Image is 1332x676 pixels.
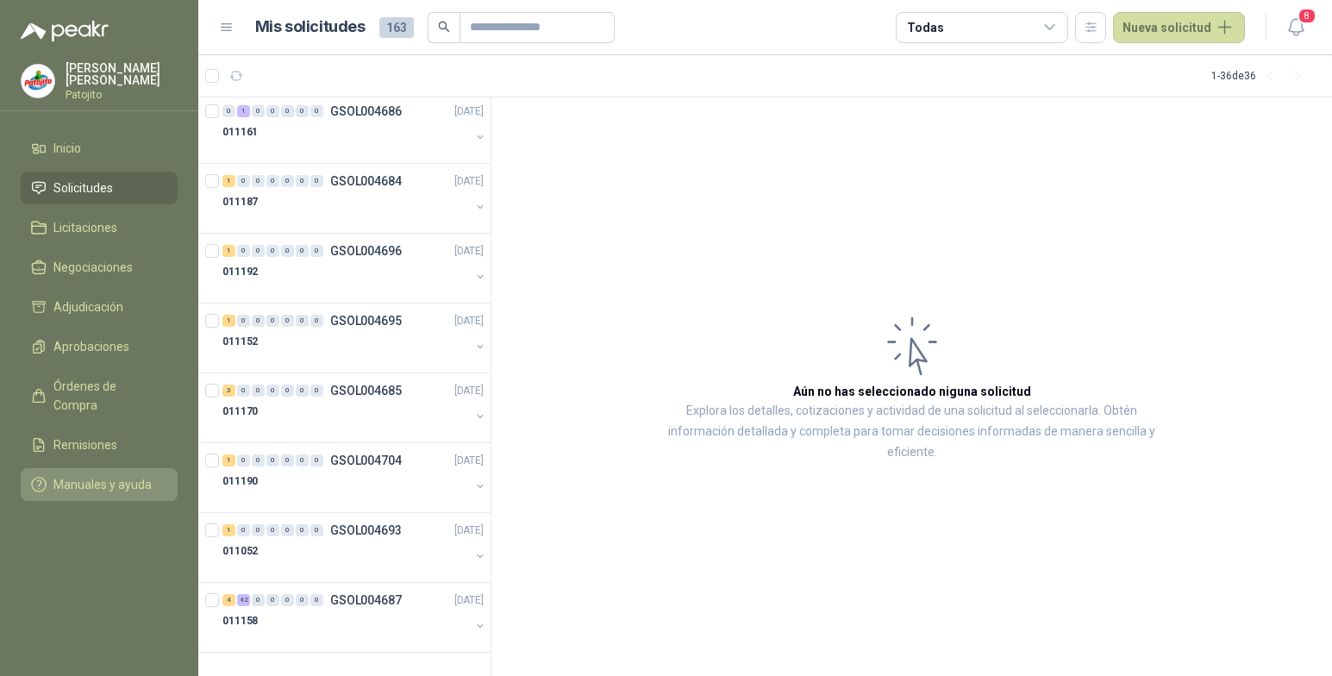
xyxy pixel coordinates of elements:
[310,524,323,536] div: 0
[296,524,309,536] div: 0
[252,105,265,117] div: 0
[454,453,484,469] p: [DATE]
[310,175,323,187] div: 0
[281,175,294,187] div: 0
[237,594,250,606] div: 42
[1298,8,1316,24] span: 8
[222,124,258,141] p: 011161
[266,175,279,187] div: 0
[222,590,487,645] a: 4 42 0 0 0 0 0 GSOL004687[DATE] 011158
[252,385,265,397] div: 0
[53,297,123,316] span: Adjudicación
[330,315,402,327] p: GSOL004695
[237,524,250,536] div: 0
[330,594,402,606] p: GSOL004687
[222,594,235,606] div: 4
[222,454,235,466] div: 1
[310,105,323,117] div: 0
[53,178,113,197] span: Solicitudes
[21,211,178,244] a: Licitaciones
[237,454,250,466] div: 0
[330,105,402,117] p: GSOL004686
[1280,12,1311,43] button: 8
[53,218,117,237] span: Licitaciones
[222,175,235,187] div: 1
[296,245,309,257] div: 0
[66,62,178,86] p: [PERSON_NAME] [PERSON_NAME]
[1113,12,1245,43] button: Nueva solicitud
[252,245,265,257] div: 0
[222,171,487,226] a: 1 0 0 0 0 0 0 GSOL004684[DATE] 011187
[281,524,294,536] div: 0
[266,105,279,117] div: 0
[296,385,309,397] div: 0
[22,65,54,97] img: Company Logo
[266,385,279,397] div: 0
[21,370,178,422] a: Órdenes de Compra
[237,385,250,397] div: 0
[237,105,250,117] div: 1
[66,90,178,100] p: Patojito
[222,241,487,296] a: 1 0 0 0 0 0 0 GSOL004696[DATE] 011192
[237,245,250,257] div: 0
[252,454,265,466] div: 0
[222,101,487,156] a: 0 1 0 0 0 0 0 GSOL004686[DATE] 011161
[281,105,294,117] div: 0
[222,404,258,420] p: 011170
[379,17,414,38] span: 163
[1211,62,1311,90] div: 1 - 36 de 36
[222,310,487,366] a: 1 0 0 0 0 0 0 GSOL004695[DATE] 011152
[281,454,294,466] div: 0
[222,613,258,629] p: 011158
[53,139,81,158] span: Inicio
[53,475,152,494] span: Manuales y ayuda
[21,172,178,204] a: Solicitudes
[281,315,294,327] div: 0
[222,334,258,350] p: 011152
[222,385,235,397] div: 3
[222,105,235,117] div: 0
[664,401,1160,463] p: Explora los detalles, cotizaciones y actividad de una solicitud al seleccionarla. Obtén informaci...
[222,543,258,560] p: 011052
[53,377,161,415] span: Órdenes de Compra
[252,594,265,606] div: 0
[266,594,279,606] div: 0
[266,245,279,257] div: 0
[907,18,943,37] div: Todas
[296,105,309,117] div: 0
[310,454,323,466] div: 0
[222,380,487,435] a: 3 0 0 0 0 0 0 GSOL004685[DATE] 011170
[237,315,250,327] div: 0
[266,524,279,536] div: 0
[454,383,484,399] p: [DATE]
[454,523,484,539] p: [DATE]
[222,524,235,536] div: 1
[21,468,178,501] a: Manuales y ayuda
[296,454,309,466] div: 0
[281,385,294,397] div: 0
[438,21,450,33] span: search
[266,315,279,327] div: 0
[330,245,402,257] p: GSOL004696
[21,132,178,165] a: Inicio
[255,15,366,40] h1: Mis solicitudes
[281,245,294,257] div: 0
[330,524,402,536] p: GSOL004693
[296,594,309,606] div: 0
[454,592,484,609] p: [DATE]
[330,385,402,397] p: GSOL004685
[310,315,323,327] div: 0
[21,330,178,363] a: Aprobaciones
[53,435,117,454] span: Remisiones
[222,473,258,490] p: 011190
[330,175,402,187] p: GSOL004684
[266,454,279,466] div: 0
[296,175,309,187] div: 0
[252,524,265,536] div: 0
[222,520,487,575] a: 1 0 0 0 0 0 0 GSOL004693[DATE] 011052
[21,21,109,41] img: Logo peakr
[310,594,323,606] div: 0
[222,450,487,505] a: 1 0 0 0 0 0 0 GSOL004704[DATE] 011190
[281,594,294,606] div: 0
[296,315,309,327] div: 0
